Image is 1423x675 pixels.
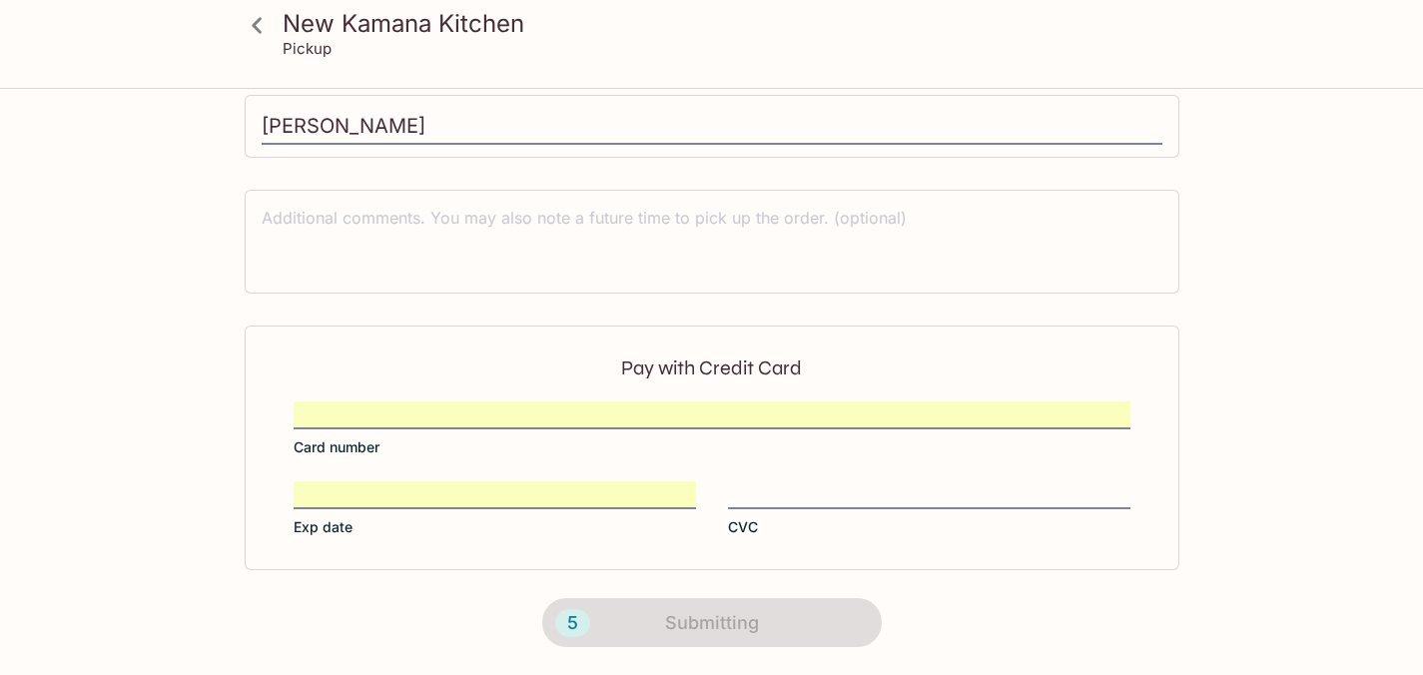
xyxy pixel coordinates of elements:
iframe: Secure card number input frame [294,403,1130,425]
iframe: Secure expiration date input frame [294,483,696,505]
iframe: To enrich screen reader interactions, please activate Accessibility in Grammarly extension settings [728,483,1130,505]
p: Pay with Credit Card [294,358,1130,377]
span: Card number [294,437,379,457]
p: Pickup [283,39,332,58]
span: Exp date [294,517,353,537]
input: Enter first and last name [262,108,1162,146]
h3: New Kamana Kitchen [283,8,1175,39]
span: CVC [728,517,758,537]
